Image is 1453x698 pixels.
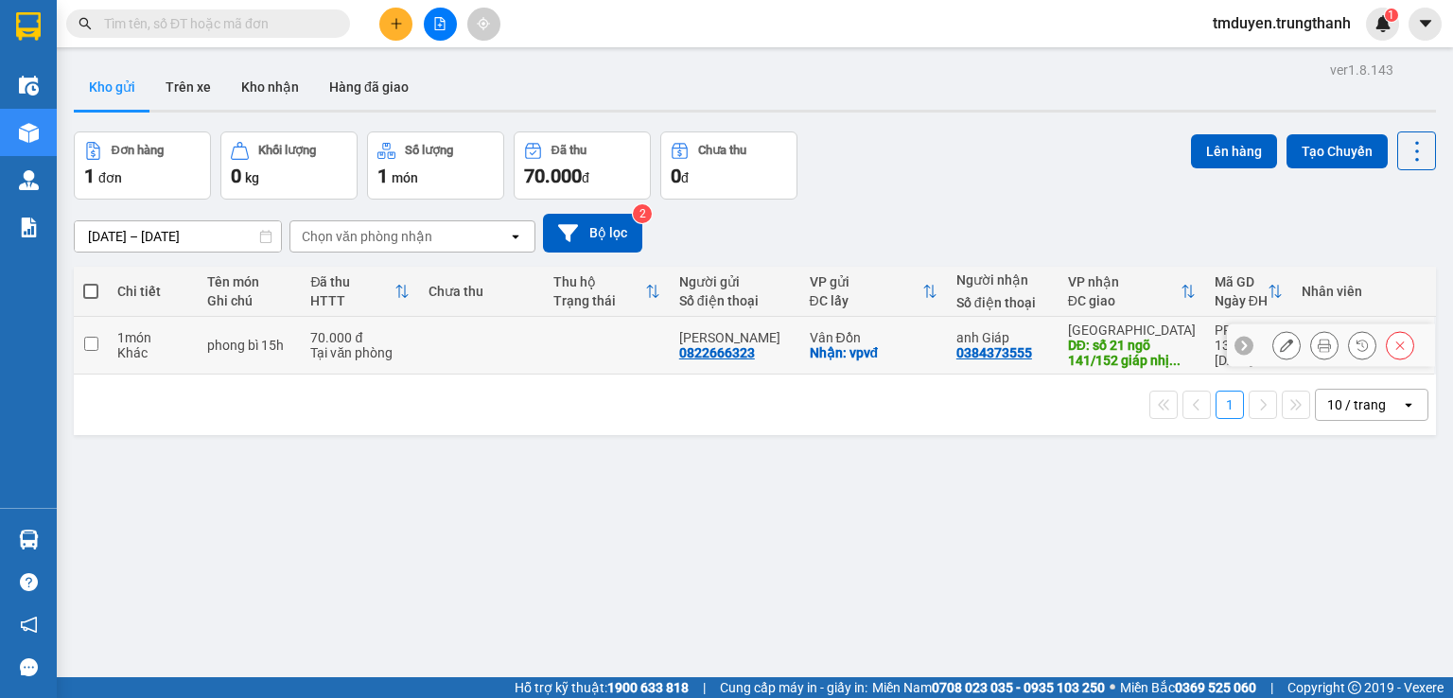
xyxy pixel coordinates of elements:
[1191,134,1277,168] button: Lên hàng
[1216,391,1244,419] button: 1
[74,131,211,200] button: Đơn hàng1đơn
[872,677,1105,698] span: Miền Nam
[544,267,669,317] th: Toggle SortBy
[1120,677,1256,698] span: Miền Bắc
[19,218,39,237] img: solution-icon
[698,144,746,157] div: Chưa thu
[310,274,394,289] div: Đã thu
[1068,293,1181,308] div: ĐC giao
[301,267,419,317] th: Toggle SortBy
[1169,353,1181,368] span: ...
[433,17,446,30] span: file-add
[150,64,226,110] button: Trên xe
[1175,680,1256,695] strong: 0369 525 060
[679,293,791,308] div: Số điện thoại
[98,170,122,185] span: đơn
[231,165,241,187] span: 0
[681,170,689,185] span: đ
[84,165,95,187] span: 1
[1215,293,1268,308] div: Ngày ĐH
[1348,681,1361,694] span: copyright
[207,293,291,308] div: Ghi chú
[1198,11,1366,35] span: tmduyen.trungthanh
[553,293,644,308] div: Trạng thái
[75,221,281,252] input: Select a date range.
[220,131,358,200] button: Khối lượng0kg
[117,330,188,345] div: 1 món
[19,170,39,190] img: warehouse-icon
[1374,15,1392,32] img: icon-new-feature
[1417,15,1434,32] span: caret-down
[515,677,689,698] span: Hỗ trợ kỹ thuật:
[314,64,424,110] button: Hàng đã giao
[1068,338,1196,368] div: DĐ: số 21 ngõ 141/152 giáp nhị - thịnh liệt - hoàng mai
[117,345,188,360] div: Khác
[19,530,39,550] img: warehouse-icon
[1059,267,1205,317] th: Toggle SortBy
[720,677,867,698] span: Cung cấp máy in - giấy in:
[226,64,314,110] button: Kho nhận
[207,274,291,289] div: Tên món
[1205,267,1292,317] th: Toggle SortBy
[477,17,490,30] span: aim
[633,204,652,223] sup: 2
[582,170,589,185] span: đ
[424,8,457,41] button: file-add
[932,680,1105,695] strong: 0708 023 035 - 0935 103 250
[660,131,797,200] button: Chưa thu0đ
[514,131,651,200] button: Đã thu70.000đ
[810,274,922,289] div: VP gửi
[1327,395,1386,414] div: 10 / trang
[551,144,586,157] div: Đã thu
[1385,9,1398,22] sup: 1
[74,64,150,110] button: Kho gửi
[1270,677,1273,698] span: |
[258,144,316,157] div: Khối lượng
[310,330,410,345] div: 70.000 đ
[671,165,681,187] span: 0
[1068,274,1181,289] div: VP nhận
[703,677,706,698] span: |
[467,8,500,41] button: aim
[245,170,259,185] span: kg
[20,658,38,676] span: message
[679,274,791,289] div: Người gửi
[20,616,38,634] span: notification
[1215,338,1283,368] div: 13:11 [DATE]
[405,144,453,157] div: Số lượng
[16,12,41,41] img: logo-vxr
[679,345,755,360] div: 0822666323
[956,272,1049,288] div: Người nhận
[310,345,410,360] div: Tại văn phòng
[1401,397,1416,412] svg: open
[956,345,1032,360] div: 0384373555
[810,345,937,360] div: Nhận: vpvđ
[956,295,1049,310] div: Số điện thoại
[392,170,418,185] span: món
[800,267,947,317] th: Toggle SortBy
[1110,684,1115,691] span: ⚪️
[19,123,39,143] img: warehouse-icon
[310,293,394,308] div: HTTT
[543,214,642,253] button: Bộ lọc
[1409,8,1442,41] button: caret-down
[20,573,38,591] span: question-circle
[1272,331,1301,359] div: Sửa đơn hàng
[1215,323,1283,338] div: PFM4IUKR
[104,13,327,34] input: Tìm tên, số ĐT hoặc mã đơn
[112,144,164,157] div: Đơn hàng
[1388,9,1394,22] span: 1
[207,338,291,353] div: phong bì 15h
[679,330,791,345] div: Nguyễn Việt Dũng
[1215,274,1268,289] div: Mã GD
[1287,134,1388,168] button: Tạo Chuyến
[390,17,403,30] span: plus
[429,284,534,299] div: Chưa thu
[810,293,922,308] div: ĐC lấy
[1302,284,1425,299] div: Nhân viên
[1330,60,1393,80] div: ver 1.8.143
[79,17,92,30] span: search
[117,284,188,299] div: Chi tiết
[377,165,388,187] span: 1
[302,227,432,246] div: Chọn văn phòng nhận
